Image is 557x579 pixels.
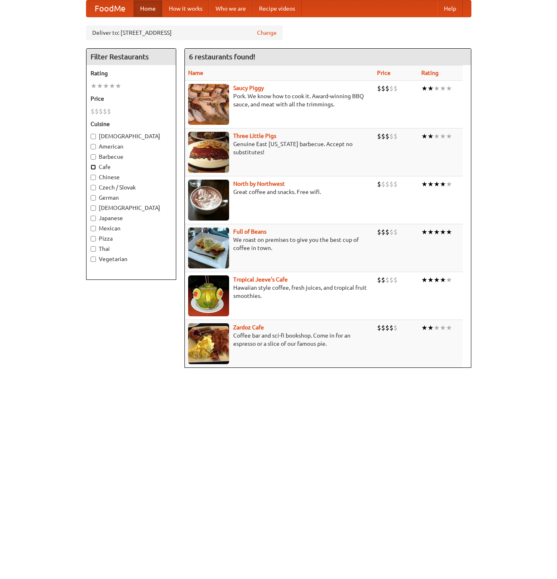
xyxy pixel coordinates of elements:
a: North by Northwest [233,180,285,187]
label: Czech / Slovak [91,183,172,191]
label: Vegetarian [91,255,172,263]
li: $ [389,275,393,284]
label: German [91,194,172,202]
li: $ [377,84,381,93]
p: Coffee bar and sci-fi bookshop. Come in for an espresso or a slice of our famous pie. [188,331,371,348]
li: ★ [434,323,440,332]
li: $ [385,323,389,332]
label: Pizza [91,234,172,243]
li: $ [381,84,385,93]
label: [DEMOGRAPHIC_DATA] [91,204,172,212]
li: $ [385,84,389,93]
li: $ [381,323,385,332]
li: ★ [440,132,446,141]
li: ★ [440,84,446,93]
li: ★ [109,81,115,90]
li: $ [393,275,398,284]
h5: Rating [91,69,172,77]
li: $ [389,323,393,332]
a: Home [134,0,162,17]
a: How it works [162,0,209,17]
li: $ [377,323,381,332]
img: littlepigs.jpg [188,132,229,173]
label: American [91,142,172,151]
h4: Filter Restaurants [86,49,176,65]
li: ★ [421,323,427,332]
li: $ [389,228,393,237]
a: Saucy Piggy [233,85,264,91]
li: ★ [115,81,121,90]
li: ★ [440,275,446,284]
img: zardoz.jpg [188,323,229,364]
li: $ [381,228,385,237]
li: $ [393,180,398,189]
li: ★ [91,81,97,90]
p: Hawaiian style coffee, fresh juices, and tropical fruit smoothies. [188,284,371,300]
p: Pork. We know how to cook it. Award-winning BBQ sauce, and meat with all the trimmings. [188,92,371,108]
li: ★ [421,84,427,93]
a: Who we are [209,0,252,17]
li: $ [385,132,389,141]
a: Three Little Pigs [233,133,276,139]
img: north.jpg [188,180,229,221]
li: ★ [446,275,452,284]
p: We roast on premises to give you the best cup of coffee in town. [188,236,371,252]
li: ★ [440,228,446,237]
input: [DEMOGRAPHIC_DATA] [91,205,96,211]
a: Name [188,70,203,76]
li: ★ [434,132,440,141]
li: ★ [446,132,452,141]
li: ★ [446,228,452,237]
li: $ [377,180,381,189]
h5: Price [91,95,172,103]
li: ★ [434,180,440,189]
a: Zardoz Cafe [233,324,264,331]
label: Mexican [91,224,172,232]
p: Great coffee and snacks. Free wifi. [188,188,371,196]
li: ★ [103,81,109,90]
li: $ [91,107,95,116]
div: Deliver to: [STREET_ADDRESS] [86,25,283,40]
a: Full of Beans [233,228,266,235]
input: Vegetarian [91,257,96,262]
li: ★ [434,228,440,237]
li: ★ [427,180,434,189]
label: Cafe [91,163,172,171]
li: ★ [427,228,434,237]
li: $ [381,180,385,189]
li: $ [385,228,389,237]
li: $ [389,180,393,189]
li: $ [377,228,381,237]
li: ★ [440,323,446,332]
li: ★ [421,132,427,141]
li: $ [103,107,107,116]
li: ★ [446,323,452,332]
input: Cafe [91,164,96,170]
li: $ [99,107,103,116]
li: $ [385,180,389,189]
li: $ [377,275,381,284]
li: $ [107,107,111,116]
a: Tropical Jeeve's Cafe [233,276,288,283]
li: $ [95,107,99,116]
li: $ [389,132,393,141]
li: $ [393,323,398,332]
li: $ [389,84,393,93]
a: Change [257,29,277,37]
li: ★ [440,180,446,189]
h5: Cuisine [91,120,172,128]
li: $ [393,132,398,141]
input: Thai [91,246,96,252]
img: saucy.jpg [188,84,229,125]
a: Recipe videos [252,0,302,17]
label: Chinese [91,173,172,181]
input: Mexican [91,226,96,231]
label: Thai [91,245,172,253]
p: Genuine East [US_STATE] barbecue. Accept no substitutes! [188,140,371,156]
img: jeeves.jpg [188,275,229,316]
li: ★ [446,84,452,93]
input: Chinese [91,175,96,180]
